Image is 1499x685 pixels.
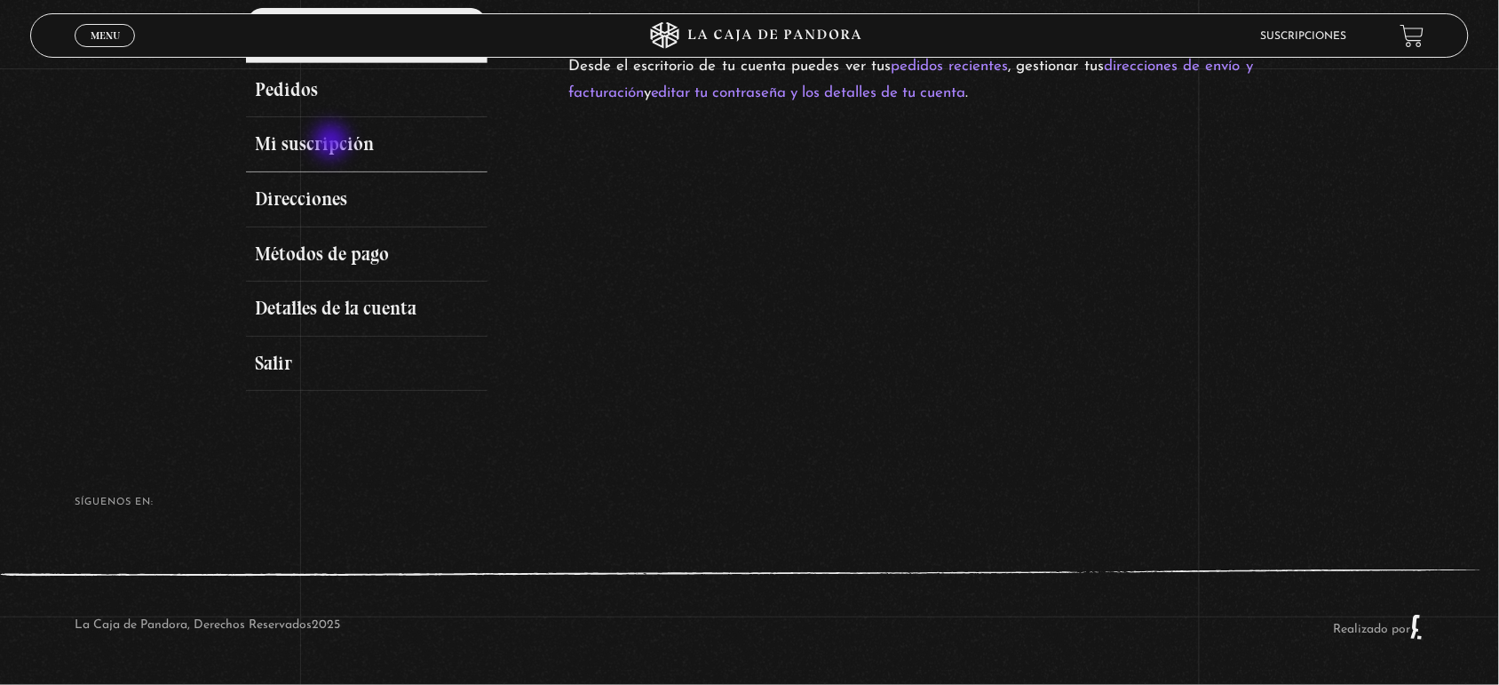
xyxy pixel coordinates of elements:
[246,8,488,63] a: Escritorio
[246,172,488,227] a: Direcciones
[891,59,1008,74] a: pedidos recientes
[246,282,488,337] a: Detalles de la cuenta
[1400,24,1424,48] a: View your shopping cart
[75,498,1424,507] h4: SÍguenos en:
[246,8,548,391] nav: Páginas de cuenta
[75,614,340,641] p: La Caja de Pandora, Derechos Reservados 2025
[246,227,488,283] a: Métodos de pago
[246,337,488,392] a: Salir
[1334,623,1424,636] a: Realizado por
[1261,31,1347,42] a: Suscripciones
[91,30,120,41] span: Menu
[651,85,966,100] a: editar tu contraseña y los detalles de tu cuenta
[568,53,1253,108] p: Desde el escritorio de tu cuenta puedes ver tus , gestionar tus y .
[246,63,488,118] a: Pedidos
[568,8,1253,36] p: Hola (¿no eres ? )
[246,117,488,172] a: Mi suscripción
[84,45,126,58] span: Cerrar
